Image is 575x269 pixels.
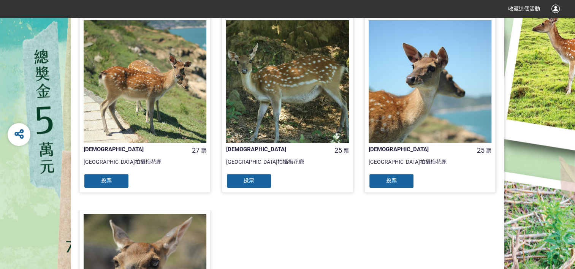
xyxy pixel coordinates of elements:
span: 收藏這個活動 [508,6,540,12]
div: [DEMOGRAPHIC_DATA] [226,145,324,154]
span: 票 [486,148,491,154]
span: 票 [344,148,349,154]
span: 投票 [244,177,254,184]
a: [DEMOGRAPHIC_DATA]27票[GEOGRAPHIC_DATA]拍攝梅花鹿投票 [79,16,211,193]
a: [DEMOGRAPHIC_DATA]25票[GEOGRAPHIC_DATA]拍攝梅花鹿投票 [364,16,496,193]
span: 投票 [101,177,112,184]
div: [GEOGRAPHIC_DATA]拍攝梅花鹿 [369,158,491,173]
div: [GEOGRAPHIC_DATA]拍攝梅花鹿 [226,158,349,173]
span: 票 [201,148,206,154]
div: [GEOGRAPHIC_DATA]拍攝梅花鹿 [84,158,206,173]
div: [DEMOGRAPHIC_DATA] [84,145,182,154]
div: [DEMOGRAPHIC_DATA] [369,145,467,154]
span: 27 [192,146,200,154]
a: [DEMOGRAPHIC_DATA]25票[GEOGRAPHIC_DATA]拍攝梅花鹿投票 [222,16,353,193]
span: 25 [334,146,342,154]
span: 投票 [386,177,397,184]
span: 25 [477,146,485,154]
